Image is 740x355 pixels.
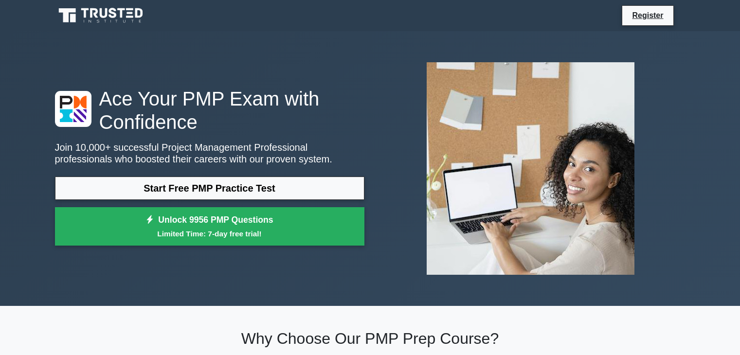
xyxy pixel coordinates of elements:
[55,142,364,165] p: Join 10,000+ successful Project Management Professional professionals who boosted their careers w...
[55,207,364,246] a: Unlock 9956 PMP QuestionsLimited Time: 7-day free trial!
[626,9,669,21] a: Register
[55,177,364,200] a: Start Free PMP Practice Test
[67,228,352,239] small: Limited Time: 7-day free trial!
[55,87,364,134] h1: Ace Your PMP Exam with Confidence
[55,329,686,348] h2: Why Choose Our PMP Prep Course?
